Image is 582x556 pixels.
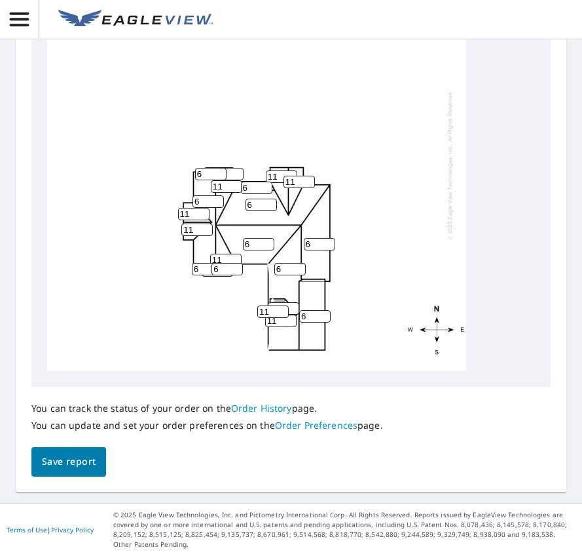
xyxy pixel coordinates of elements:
img: EV Logo [58,10,213,30]
button: Save report [31,447,106,477]
a: Terms of Use [7,525,47,534]
a: Order History [231,402,292,414]
p: | [7,526,94,534]
p: You can update and set your order preferences on the page. [31,420,383,431]
p: © 2025 Eagle View Technologies, Inc. and Pictometry International Corp. All Rights Reserved. Repo... [113,510,575,549]
a: EV Logo [50,2,221,37]
span: Save report [42,454,96,470]
a: Privacy Policy [51,525,94,534]
p: You can track the status of your order on the page. [31,403,383,414]
a: Order Preferences [275,419,357,431]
